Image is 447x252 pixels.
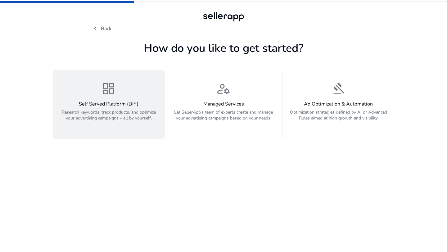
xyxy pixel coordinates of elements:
[57,109,160,128] p: Research keywords, track products, and optimize your advertising campaigns – all by yourself.
[172,109,275,128] p: Let SellerApp’s team of experts create and manage your advertising campaigns based on your needs.
[282,70,394,139] button: gavelAd Optimization & AutomationOptimization strategies defined by AI or Advanced Rules aimed at...
[53,70,165,139] button: dashboardSelf Served Platform (DIY)Research keywords, track products, and optimize your advertisi...
[101,81,116,96] span: dashboard
[172,101,275,107] h4: Managed Services
[92,25,99,32] span: chevron_left
[84,23,119,34] button: chevron_leftBack
[168,70,279,139] button: manage_accountsManaged ServicesLet SellerApp’s team of experts create and manage your advertising...
[57,101,160,107] h4: Self Served Platform (DIY)
[331,81,346,96] span: gavel
[287,109,390,128] p: Optimization strategies defined by AI or Advanced Rules aimed at high growth and visibility
[53,42,394,55] h1: How do you like to get started?
[287,101,390,107] h4: Ad Optimization & Automation
[216,81,231,96] span: manage_accounts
